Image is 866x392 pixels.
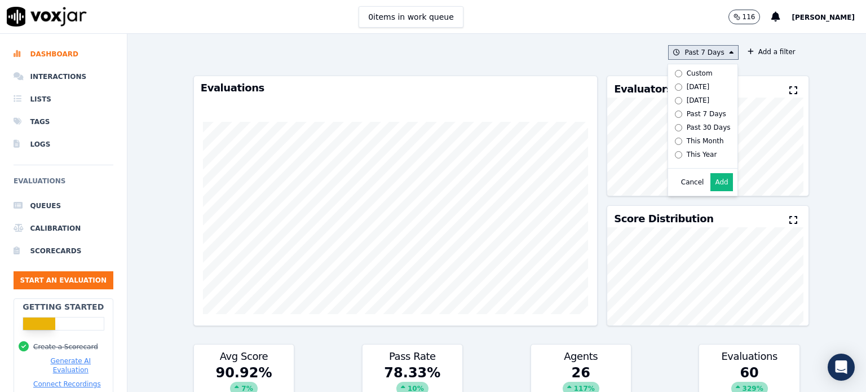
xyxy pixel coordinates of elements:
[201,351,287,362] h3: Avg Score
[668,45,738,60] button: Past 7 Days Custom [DATE] [DATE] Past 7 Days Past 30 Days This Month This Year Cancel Add
[14,111,113,133] a: Tags
[33,356,108,375] button: Generate AI Evaluation
[687,123,731,132] div: Past 30 Days
[14,43,113,65] a: Dashboard
[33,380,101,389] button: Connect Recordings
[7,7,87,27] img: voxjar logo
[14,217,113,240] a: Calibration
[687,96,710,105] div: [DATE]
[828,354,855,381] div: Open Intercom Messenger
[675,124,682,131] input: Past 30 Days
[359,6,463,28] button: 0items in work queue
[706,351,792,362] h3: Evaluations
[675,151,682,158] input: This Year
[14,133,113,156] a: Logs
[201,83,590,93] h3: Evaluations
[14,195,113,217] a: Queues
[14,240,113,262] a: Scorecards
[614,214,713,224] h3: Score Distribution
[675,138,682,145] input: This Month
[14,65,113,88] a: Interactions
[675,111,682,118] input: Past 7 Days
[728,10,761,24] button: 116
[538,351,624,362] h3: Agents
[369,351,456,362] h3: Pass Rate
[14,271,113,289] button: Start an Evaluation
[33,342,98,351] button: Create a Scorecard
[675,70,682,77] input: Custom
[728,10,772,24] button: 116
[23,301,104,312] h2: Getting Started
[687,109,726,118] div: Past 7 Days
[614,84,672,94] h3: Evaluators
[675,83,682,91] input: [DATE]
[792,10,866,24] button: [PERSON_NAME]
[14,174,113,195] h6: Evaluations
[687,150,717,159] div: This Year
[14,88,113,111] a: Lists
[743,45,800,59] button: Add a filter
[681,178,704,187] button: Cancel
[675,97,682,104] input: [DATE]
[743,12,755,21] p: 116
[687,69,713,78] div: Custom
[687,82,710,91] div: [DATE]
[792,14,855,21] span: [PERSON_NAME]
[687,136,724,146] div: This Month
[710,173,732,191] button: Add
